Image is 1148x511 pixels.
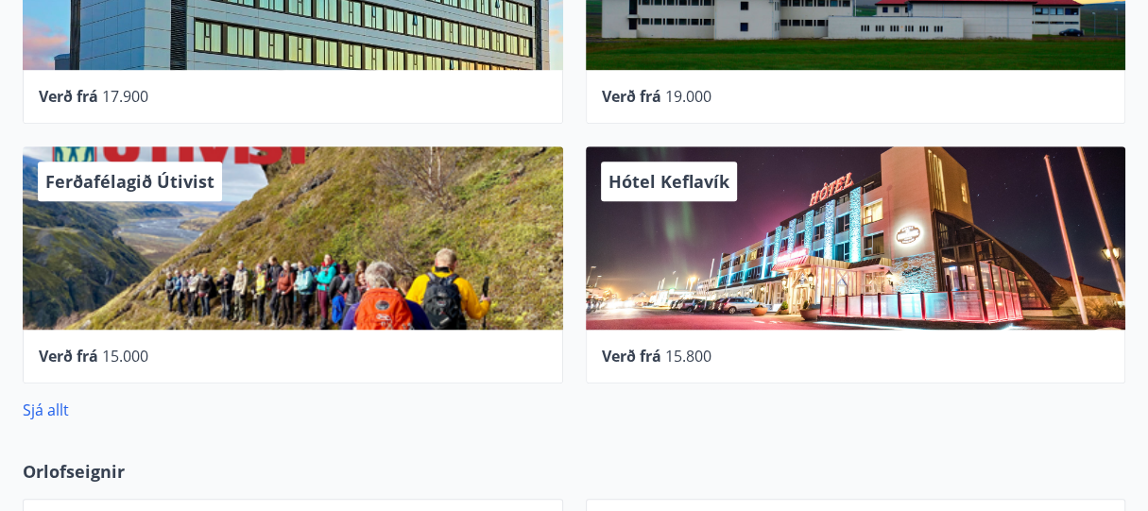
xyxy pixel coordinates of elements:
span: 15.800 [665,346,711,366]
span: 19.000 [665,86,711,107]
span: Orlofseignir [23,459,125,484]
span: Verð frá [602,86,661,107]
span: Hótel Keflavík [608,170,729,193]
span: Verð frá [39,346,98,366]
a: Sjá allt [23,400,69,420]
span: Verð frá [602,346,661,366]
span: Ferðafélagið Útivist [45,170,214,193]
span: 15.000 [102,346,148,366]
span: Verð frá [39,86,98,107]
span: 17.900 [102,86,148,107]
